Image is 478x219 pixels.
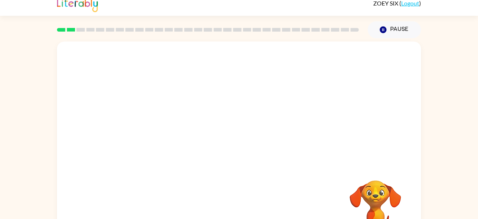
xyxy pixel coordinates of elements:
[368,21,421,38] button: Pause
